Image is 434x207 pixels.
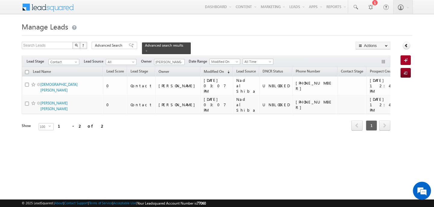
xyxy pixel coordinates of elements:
input: Check all records [25,70,29,74]
div: [PERSON_NAME] [159,102,198,107]
a: Prospect Creation Date [367,68,409,76]
span: Date Range [189,59,209,64]
span: 100 [39,123,49,130]
a: Lead Source [233,68,259,76]
div: [PERSON_NAME] [159,83,198,88]
div: 1 - 2 of 2 [58,122,105,129]
span: Advanced search results [145,43,183,48]
div: [DATE] 12:41 PM [370,78,407,94]
button: ? [80,42,87,49]
a: Phone Number [293,68,323,76]
a: [PERSON_NAME] [PERSON_NAME] [40,101,68,111]
span: ? [82,43,85,48]
span: Lead Source [236,69,256,73]
div: 0 [106,83,124,88]
a: Show All Items [177,59,184,65]
a: [DEMOGRAPHIC_DATA][PERSON_NAME] [40,82,78,92]
span: select [49,125,53,128]
span: Contact Stage [341,69,363,73]
div: Contact [131,102,153,107]
span: All Time [243,59,272,64]
input: Type to Search [154,59,185,65]
a: Lead Stage [127,68,151,76]
a: Lead Name [30,68,54,76]
a: Contact Stage [338,68,366,76]
div: Contact [131,83,153,88]
span: © 2025 LeadSquared | | | | | [22,200,206,206]
span: 1 [366,120,377,131]
span: 77060 [197,201,206,205]
a: All Time [243,59,273,65]
span: Phone Number [296,69,320,73]
div: [PHONE_NUMBER] [296,80,335,91]
a: Lead Score [103,68,127,76]
img: Search [75,44,78,47]
div: Nad al Shiba [236,78,256,94]
a: About [55,201,63,205]
span: Prospect Creation Date [370,69,406,73]
a: next [379,121,390,131]
span: Owner [141,59,154,64]
div: 0 [106,102,124,107]
button: Actions [356,42,390,49]
div: [PHONE_NUMBER] [296,99,335,110]
span: DNCR Status [263,69,283,73]
div: [DATE] 12:41 PM [370,97,407,113]
div: [DATE] 03:07 PM [204,97,230,113]
a: Terms of Service [89,201,112,205]
span: Lead Stage [131,69,148,73]
span: Advanced Search [95,43,124,48]
span: Modified On [204,69,224,74]
div: Show [22,123,34,128]
a: Acceptable Use [113,201,136,205]
span: (sorted descending) [225,70,230,74]
span: Contact [49,59,77,65]
a: Contact [49,59,79,65]
a: prev [351,121,363,131]
div: UNBLOCKED [263,102,290,107]
span: Manage Leads [22,22,68,31]
span: Lead Score [106,69,124,73]
span: Modified On [210,59,238,64]
div: [DATE] 03:07 PM [204,78,230,94]
span: Your Leadsquared Account Number is [137,201,206,205]
span: Lead Stage [27,59,49,64]
a: Contact Support [64,201,88,205]
a: Modified On (sorted descending) [201,68,233,76]
div: Nad al Shiba [236,97,256,113]
a: Modified On [209,59,240,65]
div: UNBLOCKED [263,83,290,88]
span: Owner [159,69,169,74]
a: All [106,59,137,65]
span: Lead Source [84,59,106,64]
a: DNCR Status [259,68,286,76]
span: All [106,59,135,65]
